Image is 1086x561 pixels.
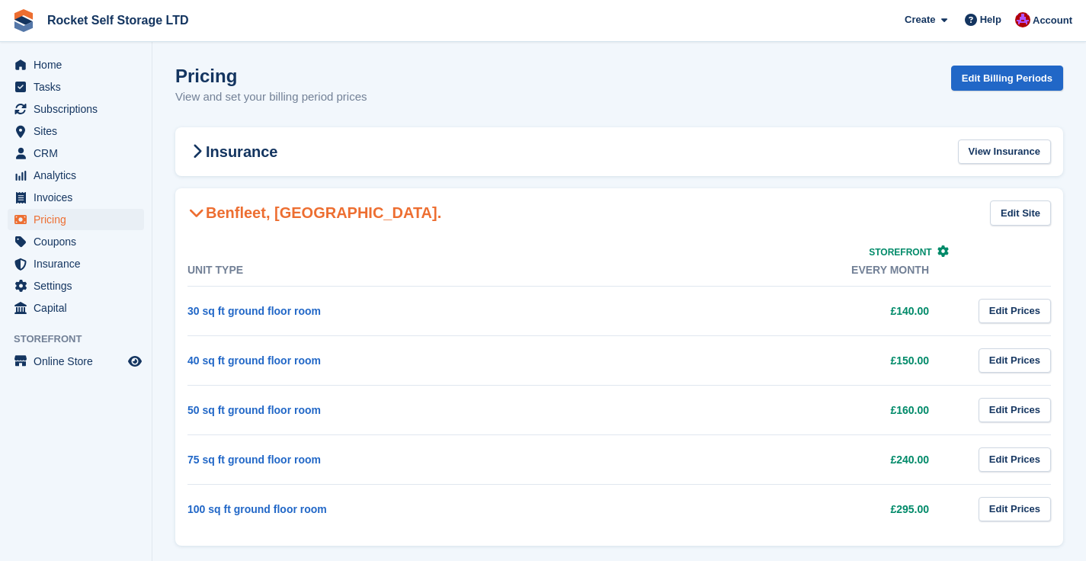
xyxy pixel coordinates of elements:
[187,143,277,161] h2: Insurance
[8,297,144,319] a: menu
[8,143,144,164] a: menu
[187,503,327,515] a: 100 sq ft ground floor room
[187,404,321,416] a: 50 sq ft ground floor room
[869,247,931,258] span: Storefront
[574,335,960,385] td: £150.00
[980,12,1001,27] span: Help
[187,305,321,317] a: 30 sq ft ground floor room
[8,54,144,75] a: menu
[1015,12,1030,27] img: Lee Tresadern
[979,299,1051,324] a: Edit Prices
[34,231,125,252] span: Coupons
[8,165,144,186] a: menu
[8,275,144,297] a: menu
[990,200,1051,226] a: Edit Site
[958,139,1051,165] a: View Insurance
[574,385,960,434] td: £160.00
[8,120,144,142] a: menu
[8,231,144,252] a: menu
[187,204,441,222] h2: Benfleet, [GEOGRAPHIC_DATA].
[869,247,949,258] a: Storefront
[34,187,125,208] span: Invoices
[12,9,35,32] img: stora-icon-8386f47178a22dfd0bd8f6a31ec36ba5ce8667c1dd55bd0f319d3a0aa187defe.svg
[34,253,125,274] span: Insurance
[905,12,935,27] span: Create
[175,66,367,86] h1: Pricing
[8,76,144,98] a: menu
[41,8,195,33] a: Rocket Self Storage LTD
[34,351,125,372] span: Online Store
[1033,13,1072,28] span: Account
[187,354,321,367] a: 40 sq ft ground floor room
[187,454,321,466] a: 75 sq ft ground floor room
[574,286,960,335] td: £140.00
[34,54,125,75] span: Home
[951,66,1063,91] a: Edit Billing Periods
[34,165,125,186] span: Analytics
[126,352,144,370] a: Preview store
[34,297,125,319] span: Capital
[574,434,960,484] td: £240.00
[8,187,144,208] a: menu
[8,253,144,274] a: menu
[187,255,574,287] th: Unit Type
[8,351,144,372] a: menu
[34,98,125,120] span: Subscriptions
[979,497,1051,522] a: Edit Prices
[34,76,125,98] span: Tasks
[14,332,152,347] span: Storefront
[34,120,125,142] span: Sites
[574,484,960,534] td: £295.00
[979,447,1051,473] a: Edit Prices
[979,398,1051,423] a: Edit Prices
[979,348,1051,373] a: Edit Prices
[34,275,125,297] span: Settings
[34,209,125,230] span: Pricing
[34,143,125,164] span: CRM
[574,255,960,287] th: Every month
[8,209,144,230] a: menu
[8,98,144,120] a: menu
[175,88,367,106] p: View and set your billing period prices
